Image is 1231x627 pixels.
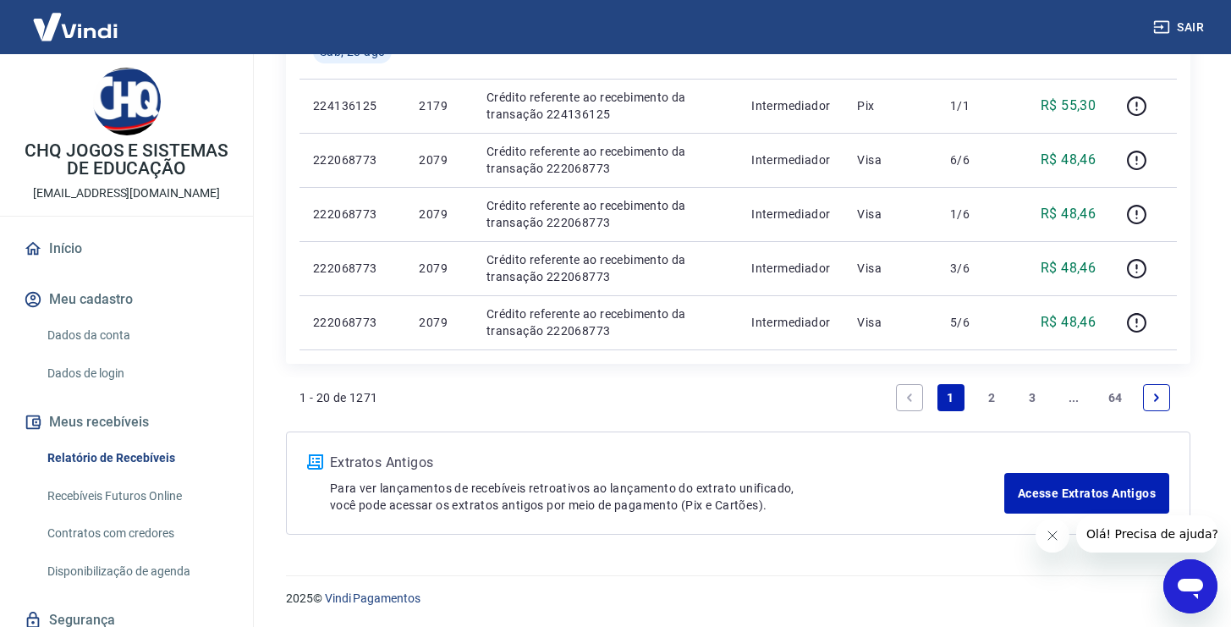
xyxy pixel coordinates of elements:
[486,305,724,339] p: Crédito referente ao recebimento da transação 222068773
[41,441,233,476] a: Relatório de Recebíveis
[1076,515,1217,553] iframe: Message from company
[20,281,233,318] button: Meu cadastro
[419,314,459,331] p: 2079
[419,260,459,277] p: 2079
[313,206,392,223] p: 222068773
[286,590,1190,608] p: 2025 ©
[313,314,392,331] p: 222068773
[950,206,1000,223] p: 1/6
[857,260,923,277] p: Visa
[325,591,420,605] a: Vindi Pagamentos
[93,68,161,135] img: e5bfdad4-339e-4784-9208-21d46ab39991.jpeg
[1004,473,1169,514] a: Acesse Extratos Antigos
[751,206,830,223] p: Intermediador
[857,97,923,114] p: Pix
[419,151,459,168] p: 2079
[330,453,1004,473] p: Extratos Antigos
[307,454,323,470] img: ícone
[41,318,233,353] a: Dados da conta
[1019,384,1047,411] a: Page 3
[1041,258,1096,278] p: R$ 48,46
[10,12,142,25] span: Olá! Precisa de ajuda?
[751,151,830,168] p: Intermediador
[1060,384,1087,411] a: Jump forward
[751,260,830,277] p: Intermediador
[1036,519,1069,553] iframe: Close message
[486,143,724,177] p: Crédito referente ao recebimento da transação 222068773
[41,356,233,391] a: Dados de login
[486,197,724,231] p: Crédito referente ao recebimento da transação 222068773
[751,97,830,114] p: Intermediador
[950,260,1000,277] p: 3/6
[896,384,923,411] a: Previous page
[1041,150,1096,170] p: R$ 48,46
[20,230,233,267] a: Início
[41,516,233,551] a: Contratos com credores
[20,404,233,441] button: Meus recebíveis
[937,384,964,411] a: Page 1 is your current page
[41,554,233,589] a: Disponibilização de agenda
[978,384,1005,411] a: Page 2
[300,389,378,406] p: 1 - 20 de 1271
[751,314,830,331] p: Intermediador
[1041,312,1096,333] p: R$ 48,46
[33,184,220,202] p: [EMAIL_ADDRESS][DOMAIN_NAME]
[419,206,459,223] p: 2079
[1041,204,1096,224] p: R$ 48,46
[857,151,923,168] p: Visa
[41,479,233,514] a: Recebíveis Futuros Online
[14,142,239,178] p: CHQ JOGOS E SISTEMAS DE EDUCAÇÃO
[950,314,1000,331] p: 5/6
[950,151,1000,168] p: 6/6
[1150,12,1211,43] button: Sair
[1102,384,1129,411] a: Page 64
[950,97,1000,114] p: 1/1
[486,89,724,123] p: Crédito referente ao recebimento da transação 224136125
[313,151,392,168] p: 222068773
[857,206,923,223] p: Visa
[330,480,1004,514] p: Para ver lançamentos de recebíveis retroativos ao lançamento do extrato unificado, você pode aces...
[20,1,130,52] img: Vindi
[889,377,1177,418] ul: Pagination
[1041,96,1096,116] p: R$ 55,30
[857,314,923,331] p: Visa
[313,97,392,114] p: 224136125
[419,97,459,114] p: 2179
[1143,384,1170,411] a: Next page
[486,251,724,285] p: Crédito referente ao recebimento da transação 222068773
[1163,559,1217,613] iframe: Button to launch messaging window
[313,260,392,277] p: 222068773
